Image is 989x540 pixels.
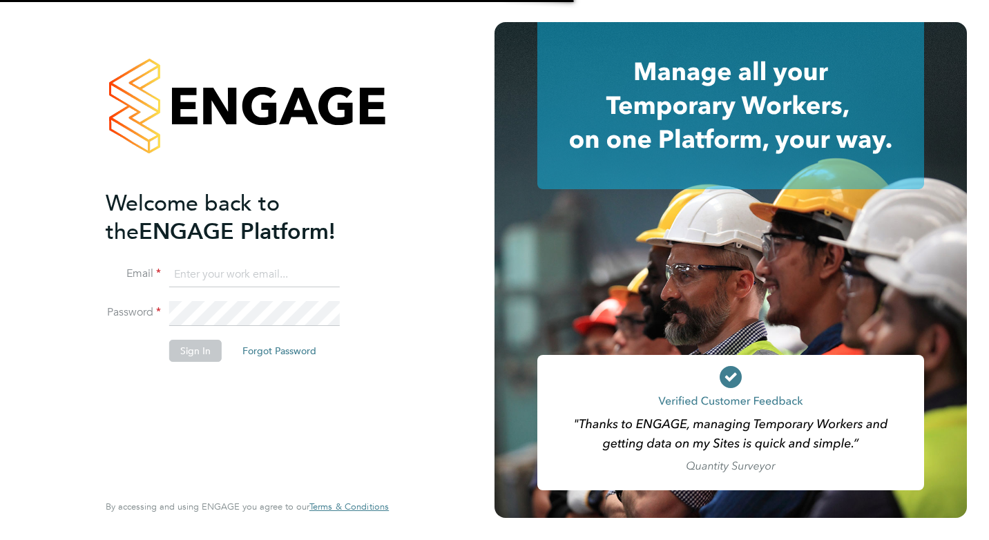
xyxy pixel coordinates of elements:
h2: ENGAGE Platform! [106,189,375,246]
button: Forgot Password [231,340,327,362]
label: Password [106,305,161,320]
span: Welcome back to the [106,190,280,245]
button: Sign In [169,340,222,362]
input: Enter your work email... [169,262,340,287]
span: By accessing and using ENGAGE you agree to our [106,501,389,512]
a: Terms & Conditions [309,501,389,512]
label: Email [106,267,161,281]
